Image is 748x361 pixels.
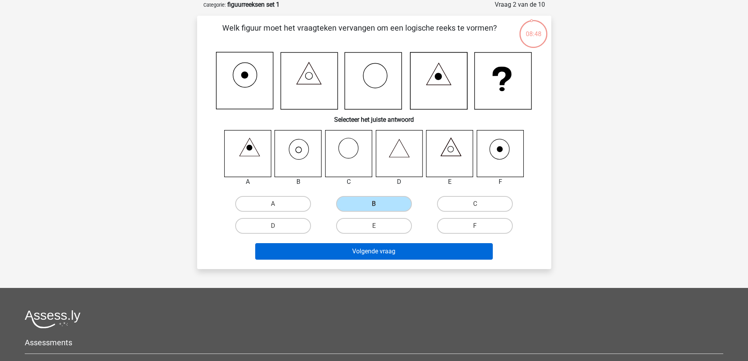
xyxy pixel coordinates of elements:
[235,218,311,234] label: D
[25,310,80,328] img: Assessly logo
[227,1,280,8] strong: figuurreeksen set 1
[519,19,548,39] div: 08:48
[218,177,278,187] div: A
[437,196,513,212] label: C
[336,196,412,212] label: B
[203,2,226,8] small: Categorie:
[235,196,311,212] label: A
[255,243,493,260] button: Volgende vraag
[437,218,513,234] label: F
[210,110,539,123] h6: Selecteer het juiste antwoord
[210,22,509,46] p: Welk figuur moet het vraagteken vervangen om een logische reeks te vormen?
[471,177,530,187] div: F
[319,177,379,187] div: C
[25,338,723,347] h5: Assessments
[269,177,328,187] div: B
[370,177,429,187] div: D
[420,177,479,187] div: E
[336,218,412,234] label: E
